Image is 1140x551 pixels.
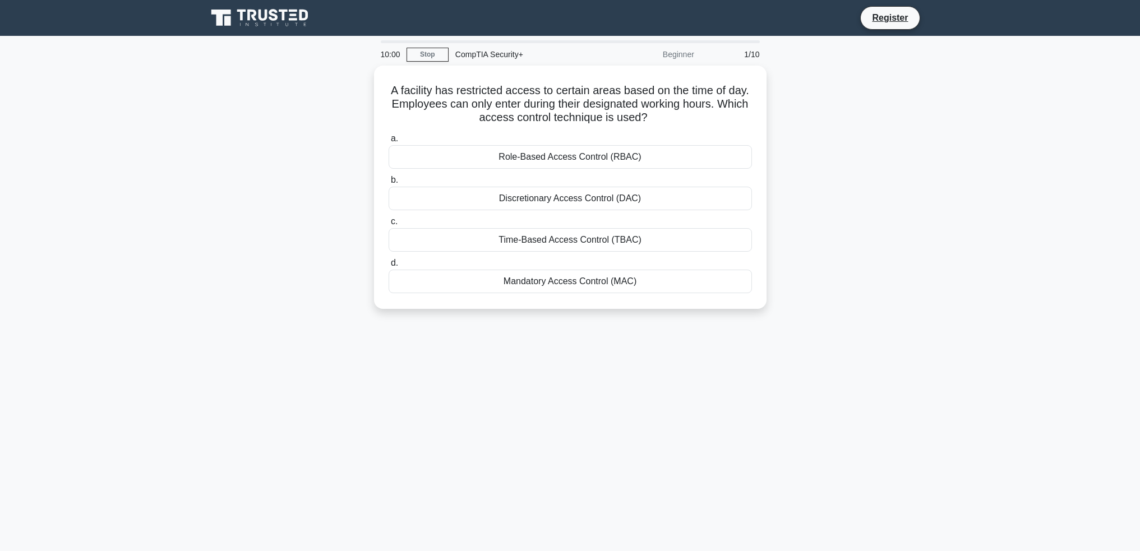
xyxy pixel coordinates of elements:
div: CompTIA Security+ [449,43,603,66]
a: Register [865,11,915,25]
div: Role-Based Access Control (RBAC) [389,145,752,169]
div: Mandatory Access Control (MAC) [389,270,752,293]
a: Stop [407,48,449,62]
div: Beginner [603,43,701,66]
span: d. [391,258,398,267]
h5: A facility has restricted access to certain areas based on the time of day. Employees can only en... [387,84,753,125]
span: c. [391,216,398,226]
div: 10:00 [374,43,407,66]
span: b. [391,175,398,184]
div: 1/10 [701,43,767,66]
div: Time-Based Access Control (TBAC) [389,228,752,252]
div: Discretionary Access Control (DAC) [389,187,752,210]
span: a. [391,133,398,143]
